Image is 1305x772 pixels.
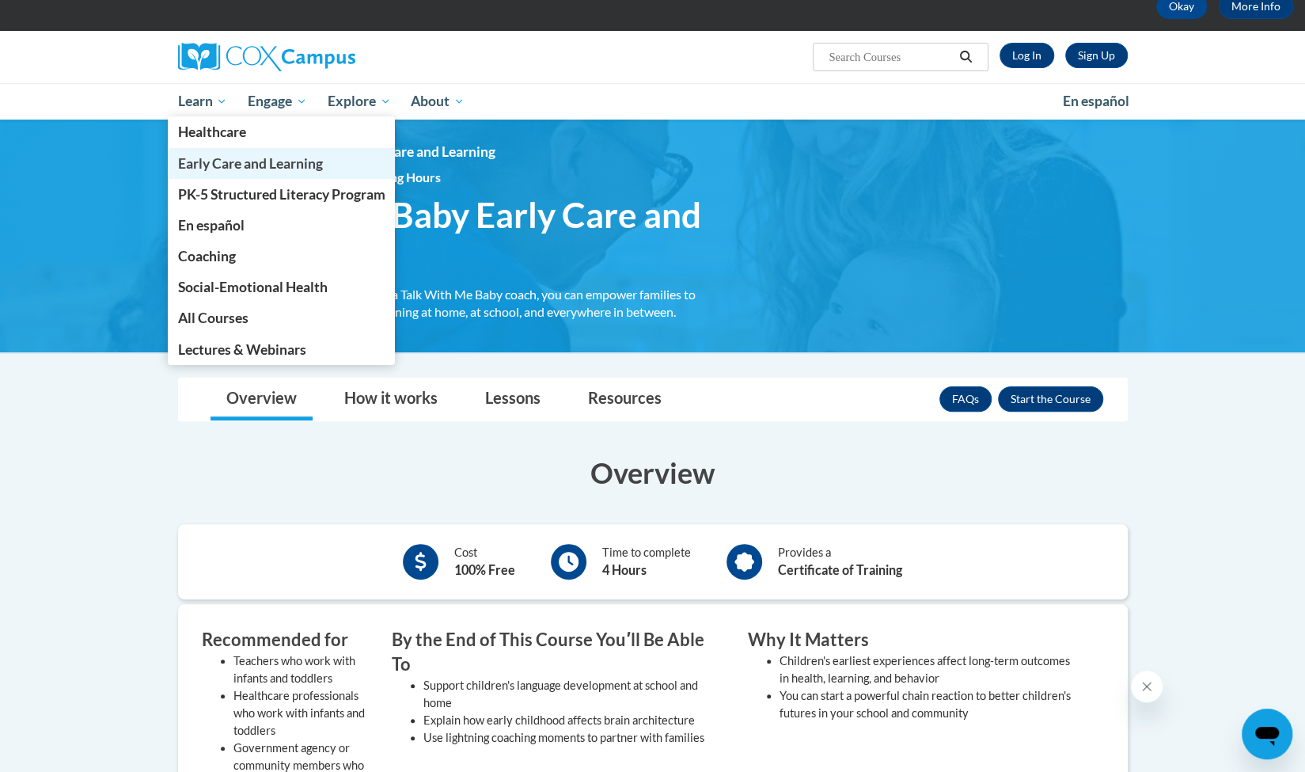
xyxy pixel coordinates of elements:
[168,334,396,365] a: Lectures & Webinars
[233,687,368,740] li: Healthcare professionals who work with infants and toddlers
[178,43,355,71] img: Cox Campus
[178,194,724,278] span: Talk With Me Baby Early Care and Learning
[423,712,724,729] li: Explain how early childhood affects brain architecture
[177,124,245,140] span: Healthcare
[454,562,515,577] b: 100% Free
[177,341,305,358] span: Lectures & Webinars
[1053,85,1140,118] a: En español
[178,43,479,71] a: Cox Campus
[454,544,515,580] div: Cost
[177,92,227,111] span: Learn
[328,92,391,111] span: Explore
[248,92,307,111] span: Engage
[423,677,724,712] li: Support children's language development at school and home
[211,378,313,420] a: Overview
[602,544,691,580] div: Time to complete
[954,48,977,67] button: Search
[202,628,368,652] h3: Recommended for
[411,92,465,111] span: About
[168,241,396,272] a: Coaching
[177,217,244,234] span: En español
[1242,709,1292,759] iframe: Button to launch messaging window
[469,378,556,420] a: Lessons
[177,186,385,203] span: PK-5 Structured Literacy Program
[1000,43,1054,68] a: Log In
[780,652,1080,687] li: Children's earliest experiences affect long-term outcomes in health, learning, and behavior
[9,11,128,24] span: Hi. How can we help?
[177,279,327,295] span: Social-Emotional Health
[177,248,235,264] span: Coaching
[778,562,902,577] b: Certificate of Training
[233,652,368,687] li: Teachers who work with infants and toddlers
[237,83,317,120] a: Engage
[177,310,248,326] span: All Courses
[827,48,954,67] input: Search Courses
[168,179,396,210] a: PK-5 Structured Literacy Program
[328,378,453,420] a: How it works
[748,628,1080,652] h3: Why It Matters
[572,378,677,420] a: Resources
[400,83,475,120] a: About
[168,83,238,120] a: Learn
[1131,671,1163,702] iframe: Close message
[168,116,396,147] a: Healthcare
[998,386,1103,412] button: Enroll
[178,453,1128,492] h3: Overview
[178,286,724,321] div: You can be a brain-building partner! As a Talk With Me Baby coach, you can empower families to co...
[778,544,902,580] div: Provides a
[168,148,396,179] a: Early Care and Learning
[392,628,724,677] h3: By the End of This Course Youʹll Be Able To
[168,210,396,241] a: En español
[168,302,396,333] a: All Courses
[177,155,322,172] span: Early Care and Learning
[1063,93,1129,109] span: En español
[602,562,647,577] b: 4 Hours
[168,272,396,302] a: Social-Emotional Health
[780,687,1080,722] li: You can start a powerful chain reaction to better children's futures in your school and community
[1065,43,1128,68] a: Register
[423,729,724,747] li: Use lightning coaching moments to partner with families
[154,83,1151,120] div: Main menu
[317,83,401,120] a: Explore
[939,386,992,412] a: FAQs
